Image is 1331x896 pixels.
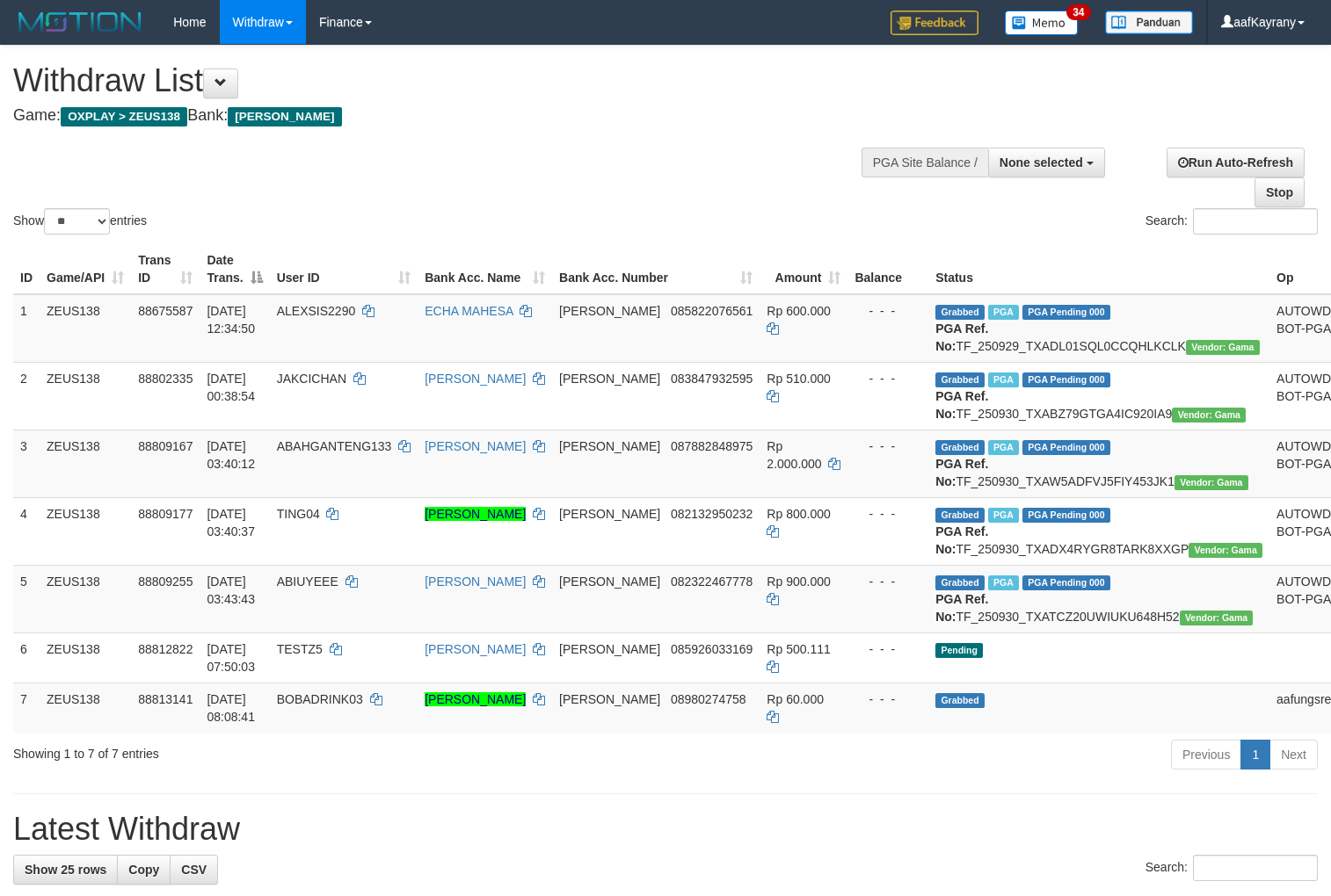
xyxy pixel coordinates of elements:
[767,574,830,589] span: Rp 900.000
[1022,508,1110,523] span: PGA Pending
[988,575,1019,590] span: Marked by aaftanly
[277,574,338,589] span: ABIUYEEE
[270,244,418,294] th: User ID: activate to sort column ascending
[928,430,1269,497] td: TF_250930_TXAW5ADFVJ5FIY453JK1
[117,855,171,885] a: Copy
[425,507,526,521] a: [PERSON_NAME]
[1146,208,1318,235] label: Search:
[767,439,821,471] span: Rp 2.000.000
[855,370,921,387] div: - - -
[988,148,1105,177] button: None selected
[935,524,988,556] b: PGA Ref. No:
[277,439,392,453] span: ABAHGANTENG133
[862,148,988,177] div: PGA Site Balance /
[559,507,660,521] span: [PERSON_NAME]
[935,372,985,387] span: Grabbed
[425,372,526,386] a: [PERSON_NAME]
[138,507,193,521] span: 88809177
[935,322,988,353] b: PGA Ref. No:
[207,507,255,538] span: [DATE] 03:40:37
[928,294,1269,363] td: TF_250929_TXADL01SQL0CCQHLKCLK
[40,683,131,733] td: ZEUS138
[61,107,187,126] span: OXPLAY > ZEUS138
[277,372,346,386] span: JAKCICHAN
[928,497,1269,565] td: TF_250930_TXADX4RYGR8TARK8XXGP
[13,63,869,98] h1: Withdraw List
[207,304,255,336] span: [DATE] 12:34:50
[935,457,988,488] b: PGA Ref. No:
[855,505,921,523] div: - - -
[671,642,753,656] span: Copy 085926033169 to clipboard
[425,439,526,453] a: [PERSON_NAME]
[418,244,552,294] th: Bank Acc. Name: activate to sort column ascending
[935,508,985,523] span: Grabbed
[40,565,131,632] td: ZEUS138
[767,304,830,318] span: Rp 600.000
[1175,475,1248,490] span: Vendor URL: https://trx31.1velocity.biz
[891,11,978,35] img: Feedback.jpg
[1255,177,1305,207] a: Stop
[138,304,193,318] span: 88675587
[988,372,1019,387] span: Marked by aafsreyleap
[1193,208,1318,235] input: Search:
[40,497,131,565] td: ZEUS138
[935,693,985,708] span: Grabbed
[13,632,40,683] td: 6
[13,107,869,125] h4: Game: Bank:
[44,208,110,235] select: Showentries
[13,9,147,35] img: MOTION_logo.png
[277,642,323,656] span: TESTZ5
[277,692,363,706] span: BOBADRINK03
[559,642,660,656] span: [PERSON_NAME]
[1022,440,1110,455] span: PGA Pending
[671,574,753,589] span: Copy 082322467778 to clipboard
[425,692,526,706] a: [PERSON_NAME]
[1240,740,1270,770] a: 1
[671,372,753,386] span: Copy 083847932595 to clipboard
[935,440,985,455] span: Grabbed
[855,437,921,455] div: - - -
[559,574,660,589] span: [PERSON_NAME]
[988,508,1019,523] span: Marked by aaftanly
[928,362,1269,430] td: TF_250930_TXABZ79GTGA4IC920IA9
[13,565,40,632] td: 5
[855,640,921,658] div: - - -
[138,692,193,706] span: 88813141
[40,294,131,363] td: ZEUS138
[1146,855,1318,881] label: Search:
[181,863,207,877] span: CSV
[200,244,269,294] th: Date Trans.: activate to sort column descending
[935,643,983,658] span: Pending
[40,632,131,683] td: ZEUS138
[40,430,131,497] td: ZEUS138
[559,692,660,706] span: [PERSON_NAME]
[671,439,753,453] span: Copy 087882848975 to clipboard
[131,244,200,294] th: Trans ID: activate to sort column ascending
[425,304,513,318] a: ECHA MAHESA
[13,244,40,294] th: ID
[552,244,760,294] th: Bank Acc. Number: activate to sort column ascending
[767,642,830,656] span: Rp 500.111
[760,244,847,294] th: Amount: activate to sort column ascending
[13,362,40,430] td: 2
[1022,575,1110,590] span: PGA Pending
[13,497,40,565] td: 4
[1186,340,1260,355] span: Vendor URL: https://trx31.1velocity.biz
[855,302,921,320] div: - - -
[138,642,193,656] span: 88812822
[767,692,824,706] span: Rp 60.000
[935,305,985,320] span: Grabbed
[671,304,753,318] span: Copy 085822076561 to clipboard
[425,642,526,656] a: [PERSON_NAME]
[928,244,1269,294] th: Status
[25,863,106,877] span: Show 25 rows
[40,244,131,294] th: Game/API: activate to sort column ascending
[559,304,660,318] span: [PERSON_NAME]
[1105,11,1193,34] img: panduan.png
[855,573,921,590] div: - - -
[13,208,147,235] label: Show entries
[138,439,193,453] span: 88809167
[228,107,341,126] span: [PERSON_NAME]
[1189,543,1262,558] span: Vendor URL: https://trx31.1velocity.biz
[1180,611,1254,625] span: Vendor URL: https://trx31.1velocity.biz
